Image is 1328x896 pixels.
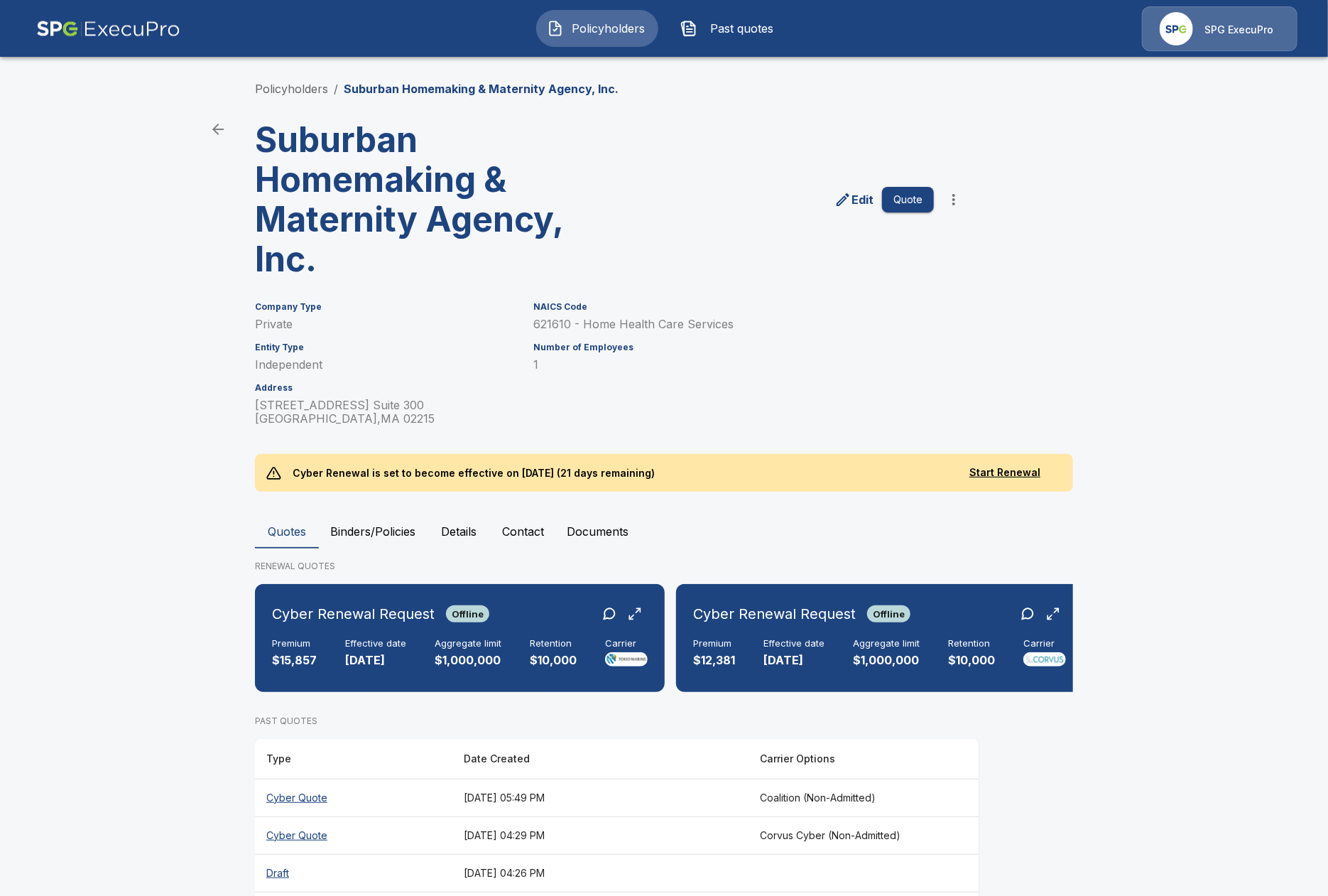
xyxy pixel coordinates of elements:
[693,638,735,649] h6: Premium
[255,779,452,816] th: Cyber Quote
[255,854,452,892] th: Draft
[749,816,979,854] th: Corvus Cyber (Non-Admitted)
[533,358,934,372] p: 1
[446,608,489,620] span: Offline
[530,652,577,669] p: $10,000
[345,638,406,649] h6: Effective date
[452,779,749,816] th: [DATE] 05:49 PM
[272,638,317,649] h6: Premium
[452,816,749,854] th: [DATE] 04:29 PM
[948,460,1062,486] button: Start Renewal
[255,816,452,854] th: Cyber Quote
[255,715,979,728] p: PAST QUOTES
[255,120,606,279] h3: Suburban Homemaking & Maternity Agency, Inc.
[452,739,749,779] th: Date Created
[882,187,934,213] button: Quote
[948,638,995,649] h6: Retention
[680,20,697,37] img: Past quotes Icon
[749,779,979,816] th: Coalition (Non-Admitted)
[670,10,792,47] button: Past quotes IconPast quotes
[530,638,577,649] h6: Retention
[570,20,648,37] span: Policyholders
[255,318,516,331] p: Private
[693,652,735,669] p: $12,381
[763,638,824,649] h6: Effective date
[948,652,995,669] p: $10,000
[763,652,824,669] p: [DATE]
[1023,652,1066,666] img: Carrier
[703,20,781,37] span: Past quotes
[255,82,328,96] a: Policyholders
[851,191,873,208] p: Edit
[533,318,934,331] p: 621610 - Home Health Care Services
[319,514,427,549] button: Binders/Policies
[536,10,658,47] button: Policyholders IconPolicyholders
[940,185,968,214] button: more
[853,652,920,669] p: $1,000,000
[255,342,516,352] h6: Entity Type
[853,638,920,649] h6: Aggregate limit
[255,514,1073,549] div: policyholder tabs
[255,302,516,312] h6: Company Type
[435,638,501,649] h6: Aggregate limit
[281,454,667,492] p: Cyber Renewal is set to become effective on [DATE] (21 days remaining)
[693,603,856,625] h6: Cyber Renewal Request
[255,399,516,426] p: [STREET_ADDRESS] Suite 300 [GEOGRAPHIC_DATA] , MA 02215
[255,358,516,372] p: Independent
[867,608,910,620] span: Offline
[334,80,338,97] li: /
[204,115,232,144] a: back
[345,652,406,669] p: [DATE]
[452,854,749,892] th: [DATE] 04:26 PM
[255,560,1073,573] p: RENEWAL QUOTES
[1160,12,1193,45] img: Agency Icon
[427,514,491,549] button: Details
[605,652,648,666] img: Carrier
[1023,638,1066,649] h6: Carrier
[255,383,516,393] h6: Address
[255,514,319,549] button: Quotes
[491,514,555,549] button: Contact
[36,6,180,51] img: AA Logo
[272,603,435,625] h6: Cyber Renewal Request
[344,80,619,97] p: Suburban Homemaking & Maternity Agency, Inc.
[749,739,979,779] th: Carrier Options
[272,652,317,669] p: $15,857
[1204,23,1273,37] p: SPG ExecuPro
[533,302,934,312] h6: NAICS Code
[533,342,934,352] h6: Number of Employees
[832,188,876,211] a: edit
[547,20,564,37] img: Policyholders Icon
[605,638,648,649] h6: Carrier
[255,739,452,779] th: Type
[555,514,640,549] button: Documents
[255,80,619,97] nav: breadcrumb
[1142,6,1297,51] a: Agency IconSPG ExecuPro
[435,652,501,669] p: $1,000,000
